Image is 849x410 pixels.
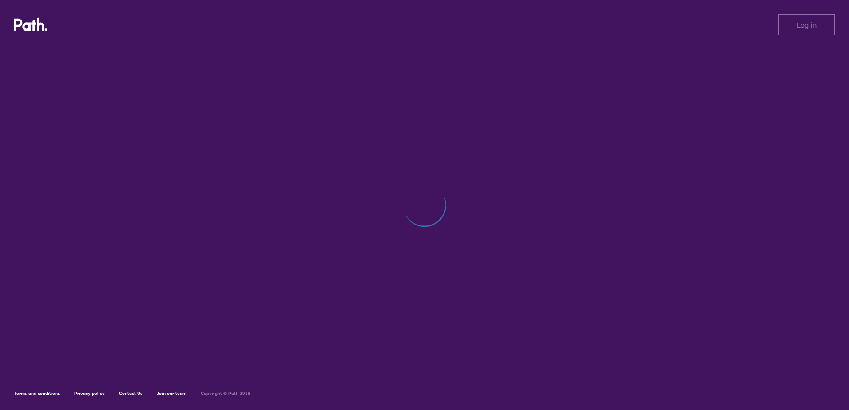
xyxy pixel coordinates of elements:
[157,390,186,396] a: Join our team
[778,14,835,35] button: Log in
[201,391,250,396] h6: Copyright © Path 2018
[14,390,60,396] a: Terms and conditions
[74,390,105,396] a: Privacy policy
[119,390,143,396] a: Contact Us
[797,21,817,29] span: Log in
